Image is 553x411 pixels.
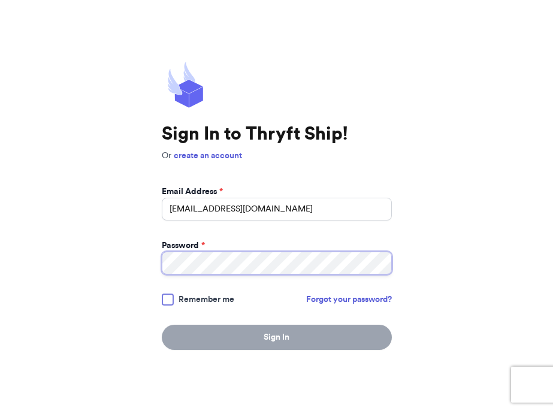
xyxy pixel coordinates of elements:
[306,294,392,306] a: Forgot your password?
[179,294,234,306] span: Remember me
[174,152,242,160] a: create an account
[162,325,392,350] button: Sign In
[162,150,392,162] p: Or
[162,123,392,145] h1: Sign In to Thryft Ship!
[162,240,205,252] label: Password
[162,186,223,198] label: Email Address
